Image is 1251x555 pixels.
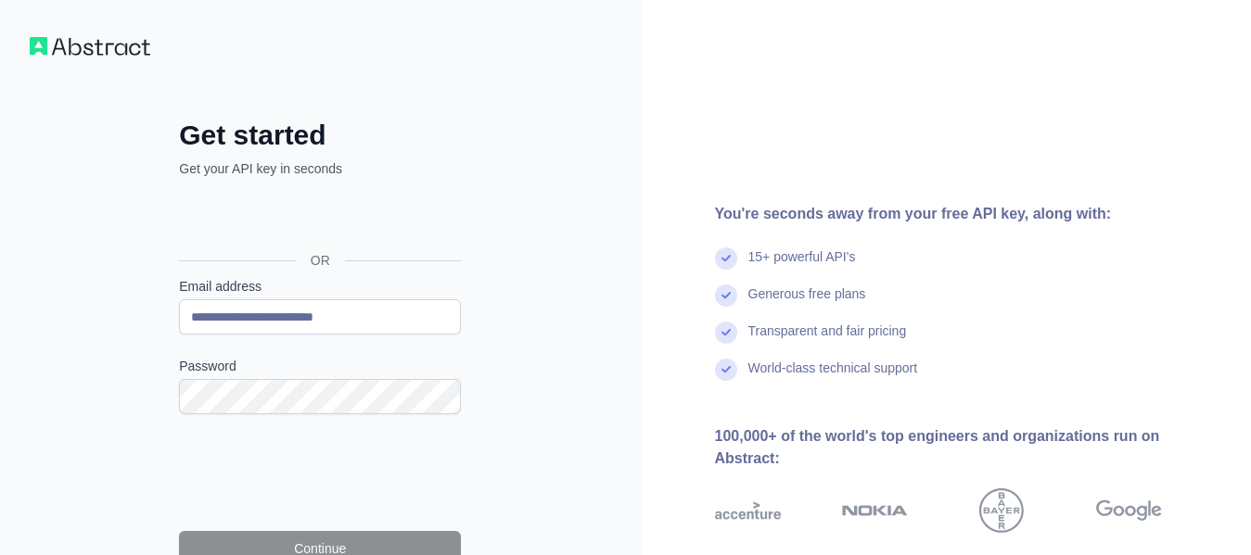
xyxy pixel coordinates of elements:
h2: Get started [179,119,461,152]
p: Get your API key in seconds [179,159,461,178]
div: World-class technical support [748,359,918,396]
img: check mark [715,322,737,344]
label: Password [179,357,461,375]
img: check mark [715,247,737,270]
img: nokia [842,488,908,533]
div: Transparent and fair pricing [748,322,907,359]
div: Generous free plans [748,284,866,322]
img: check mark [715,284,737,307]
iframe: reCAPTCHA [179,436,461,509]
img: accenture [715,488,781,533]
img: google [1096,488,1162,533]
img: Workflow [30,37,150,56]
div: You're seconds away from your free API key, along with: [715,203,1222,225]
img: bayer [979,488,1024,533]
img: check mark [715,359,737,381]
span: OR [296,251,345,270]
div: 100,000+ of the world's top engineers and organizations run on Abstract: [715,425,1222,470]
iframe: Sign in with Google Button [170,198,466,239]
div: 15+ powerful API's [748,247,856,284]
label: Email address [179,277,461,296]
